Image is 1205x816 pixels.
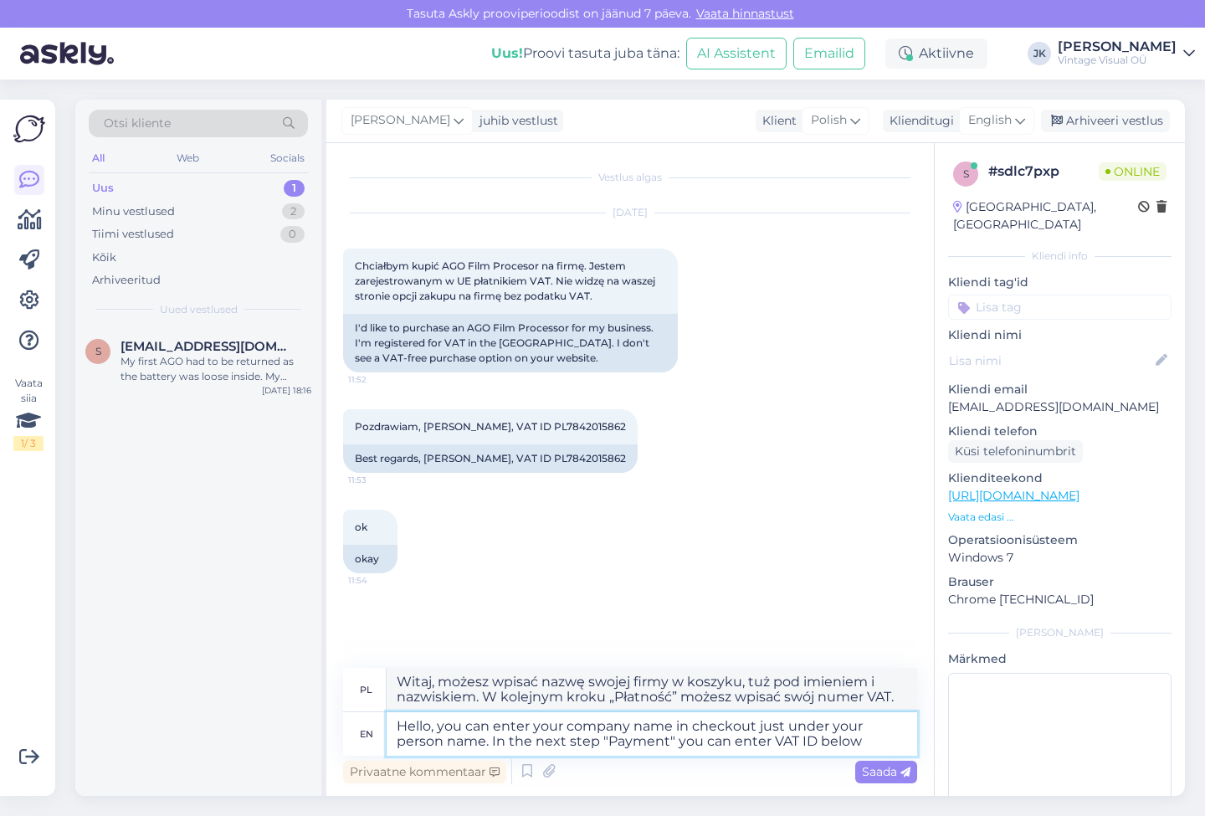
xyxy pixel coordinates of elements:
span: ok [355,521,367,533]
span: 11:52 [348,373,411,386]
div: okay [343,545,397,573]
span: so@shimata.com [120,339,295,354]
p: Kliendi email [948,381,1172,398]
p: Kliendi telefon [948,423,1172,440]
div: Uus [92,180,114,197]
div: Tiimi vestlused [92,226,174,243]
span: English [968,111,1012,130]
div: Küsi telefoninumbrit [948,440,1083,463]
textarea: Hello, you can enter your company name in checkout just under your person name. In the next step ... [387,712,917,756]
div: Best regards, [PERSON_NAME], VAT ID PL7842015862 [343,444,638,473]
p: Windows 7 [948,549,1172,567]
input: Lisa nimi [949,352,1152,370]
div: 2 [282,203,305,220]
div: My first AGO had to be returned as the battery was loose inside. My second just arrived and even ... [120,354,311,384]
div: I'd like to purchase an AGO Film Processor for my business. I'm registered for VAT in the [GEOGRA... [343,314,678,372]
span: Online [1099,162,1167,181]
span: Chciałbym kupić AGO Film Procesor na firmę. Jestem zarejestrowanym w UE płatnikiem VAT. Nie widzę... [355,259,658,302]
div: Klienditugi [883,112,954,130]
div: JK [1028,42,1051,65]
div: 0 [280,226,305,243]
a: Vaata hinnastust [691,6,799,21]
div: Klient [756,112,797,130]
a: [URL][DOMAIN_NAME] [948,488,1079,503]
p: Klienditeekond [948,470,1172,487]
p: Vaata edasi ... [948,510,1172,525]
b: Uus! [491,45,523,61]
img: Askly Logo [13,113,45,145]
div: Socials [267,147,308,169]
span: Polish [811,111,847,130]
div: 1 / 3 [13,436,44,451]
span: [PERSON_NAME] [351,111,450,130]
p: Märkmed [948,650,1172,668]
div: Kliendi info [948,249,1172,264]
div: # sdlc7pxp [988,162,1099,182]
input: Lisa tag [948,295,1172,320]
div: All [89,147,108,169]
p: Chrome [TECHNICAL_ID] [948,591,1172,608]
div: [PERSON_NAME] [948,625,1172,640]
a: [PERSON_NAME]Vintage Visual OÜ [1058,40,1195,67]
div: [GEOGRAPHIC_DATA], [GEOGRAPHIC_DATA] [953,198,1138,234]
span: s [95,345,101,357]
div: Vaata siia [13,376,44,451]
div: [DATE] 18:16 [262,384,311,397]
span: Saada [862,764,910,779]
p: Operatsioonisüsteem [948,531,1172,549]
span: 11:54 [348,574,411,587]
div: 1 [284,180,305,197]
div: pl [360,675,372,704]
textarea: Witaj, możesz wpisać nazwę swojej firmy w koszyku, tuż pod imieniem i nazwiskiem. W kolejnym krok... [387,668,917,711]
div: Arhiveeritud [92,272,161,289]
p: Kliendi tag'id [948,274,1172,291]
div: Vintage Visual OÜ [1058,54,1177,67]
div: Aktiivne [885,38,987,69]
span: s [963,167,969,180]
span: Pozdrawiam, [PERSON_NAME], VAT ID PL7842015862 [355,420,626,433]
button: AI Assistent [686,38,787,69]
div: [PERSON_NAME] [1058,40,1177,54]
div: Proovi tasuta juba täna: [491,44,679,64]
div: [DATE] [343,205,917,220]
button: Emailid [793,38,865,69]
div: Minu vestlused [92,203,175,220]
div: Arhiveeri vestlus [1041,110,1170,132]
p: Brauser [948,573,1172,591]
span: Otsi kliente [104,115,171,132]
span: 11:53 [348,474,411,486]
div: Kõik [92,249,116,266]
span: Uued vestlused [160,302,238,317]
div: juhib vestlust [473,112,558,130]
p: [EMAIL_ADDRESS][DOMAIN_NAME] [948,398,1172,416]
div: en [360,720,373,748]
p: Kliendi nimi [948,326,1172,344]
div: Web [173,147,203,169]
div: Vestlus algas [343,170,917,185]
div: Privaatne kommentaar [343,761,506,783]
